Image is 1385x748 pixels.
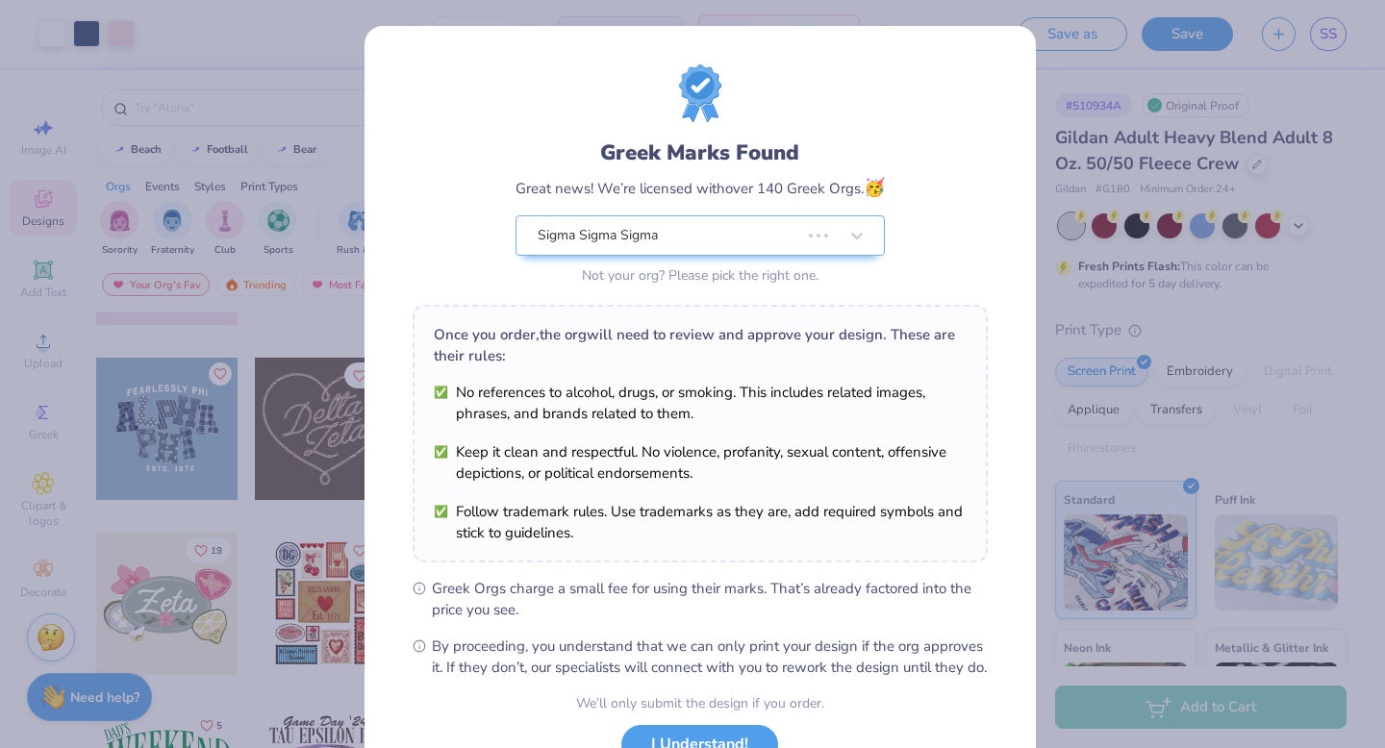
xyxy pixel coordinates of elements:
[516,265,885,286] div: Not your org? Please pick the right one.
[864,176,885,199] span: 🥳
[516,137,885,168] div: Greek Marks Found
[679,64,721,122] img: license-marks-badge.png
[516,175,885,201] div: Great news! We’re licensed with over 140 Greek Orgs.
[434,441,967,484] li: Keep it clean and respectful. No violence, profanity, sexual content, offensive depictions, or po...
[434,324,967,366] div: Once you order, the org will need to review and approve your design. These are their rules:
[432,578,988,620] span: Greek Orgs charge a small fee for using their marks. That’s already factored into the price you see.
[434,382,967,424] li: No references to alcohol, drugs, or smoking. This includes related images, phrases, and brands re...
[434,501,967,543] li: Follow trademark rules. Use trademarks as they are, add required symbols and stick to guidelines.
[576,693,824,713] div: We’ll only submit the design if you order.
[432,636,988,678] span: By proceeding, you understand that we can only print your design if the org approves it. If they ...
